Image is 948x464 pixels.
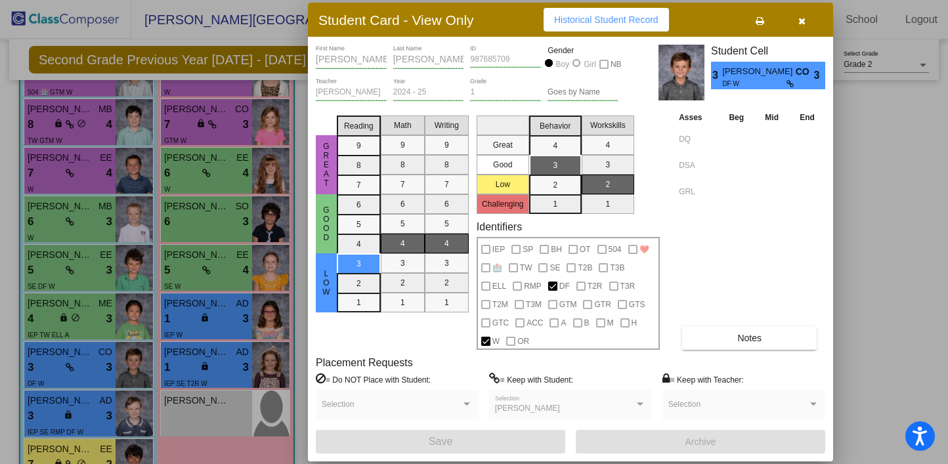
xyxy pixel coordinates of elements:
label: Placement Requests [316,356,413,369]
span: GTM [559,297,577,312]
span: B [584,315,590,331]
button: Historical Student Record [544,8,669,32]
span: Great [320,142,332,188]
span: TW [520,260,532,276]
label: = Do NOT Place with Student: [316,373,431,386]
h3: Student Cell [711,45,825,57]
span: T3M [526,297,542,312]
input: assessment [679,156,715,175]
input: Enter ID [470,55,541,64]
span: Good [320,205,332,242]
span: GTS [629,297,645,312]
span: OR [517,333,529,349]
label: Identifiers [477,221,522,233]
span: OT [580,242,591,257]
span: T3B [610,260,624,276]
span: 3 [711,68,722,83]
button: Notes [682,326,817,350]
span: T2B [578,260,592,276]
input: year [393,88,464,97]
div: Girl [583,58,596,70]
span: A [561,315,566,331]
span: T2M [492,297,508,312]
span: BH [551,242,562,257]
span: IEP [492,242,505,257]
div: Boy [555,58,570,70]
label: = Keep with Student: [489,373,573,386]
button: Archive [576,430,825,453]
button: Save [316,430,565,453]
span: T2R [588,278,603,294]
span: GTR [594,297,611,312]
span: Notes [737,333,762,343]
span: SE [549,260,560,276]
span: ❤️ [639,242,649,257]
span: 🏥 [492,260,502,276]
span: NB [611,56,622,72]
th: Mid [754,110,789,125]
input: grade [470,88,541,97]
span: Save [429,436,452,447]
span: RMP [524,278,542,294]
th: End [789,110,825,125]
span: [PERSON_NAME] [722,65,795,79]
input: assessment [679,129,715,149]
span: 504 [609,242,622,257]
label: = Keep with Teacher: [662,373,744,386]
span: DF W [722,79,786,89]
span: CO [796,65,814,79]
span: GTC [492,315,509,331]
input: teacher [316,88,387,97]
h3: Student Card - View Only [318,12,474,28]
th: Beg [718,110,754,125]
input: assessment [679,182,715,201]
span: 3 [814,68,825,83]
span: Low [320,269,332,297]
mat-label: Gender [548,45,618,56]
span: M [607,315,614,331]
span: ELL [492,278,506,294]
input: goes by name [548,88,618,97]
span: SP [523,242,533,257]
span: T3R [620,278,636,294]
span: DF [559,278,570,294]
span: W [492,333,500,349]
span: [PERSON_NAME] [495,404,560,413]
th: Asses [676,110,718,125]
span: Archive [685,436,716,447]
span: H [632,315,637,331]
span: ACC [527,315,543,331]
span: Historical Student Record [554,14,658,25]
